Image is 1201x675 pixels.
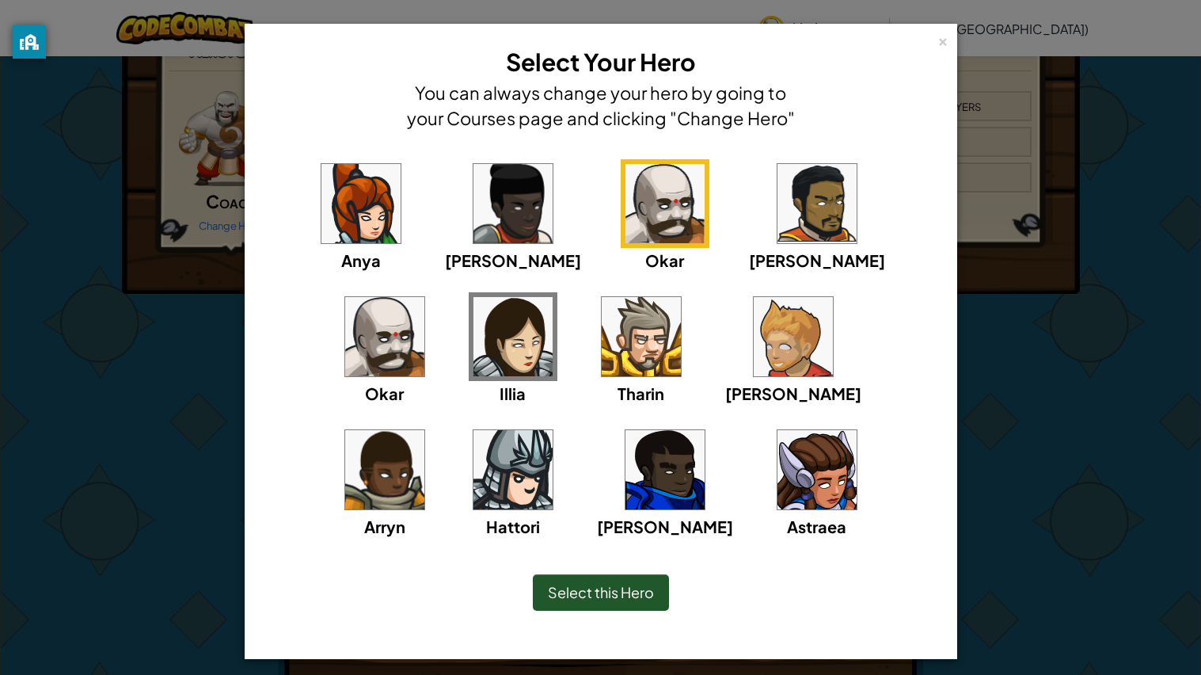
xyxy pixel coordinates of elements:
span: Select this Hero [548,583,654,601]
h3: Select Your Hero [403,44,799,80]
div: × [937,31,948,48]
img: portrait.png [473,297,553,376]
span: Okar [365,383,404,403]
span: [PERSON_NAME] [725,383,861,403]
span: Hattori [486,517,540,536]
span: [PERSON_NAME] [749,250,885,270]
img: portrait.png [777,164,857,243]
button: privacy banner [13,25,46,59]
span: [PERSON_NAME] [597,517,733,536]
span: Arryn [364,517,405,536]
img: portrait.png [473,430,553,509]
img: portrait.png [602,297,681,376]
img: portrait.png [321,164,401,243]
span: Illia [500,383,526,403]
img: portrait.png [777,430,857,509]
span: Okar [645,250,684,270]
span: Tharin [618,383,664,403]
img: portrait.png [473,164,553,243]
span: Astraea [787,517,846,536]
img: portrait.png [625,164,705,243]
img: portrait.png [345,297,424,376]
span: [PERSON_NAME] [445,250,581,270]
img: portrait.png [754,297,833,376]
span: Anya [341,250,381,270]
img: portrait.png [345,430,424,509]
img: portrait.png [625,430,705,509]
h4: You can always change your hero by going to your Courses page and clicking "Change Hero" [403,80,799,131]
